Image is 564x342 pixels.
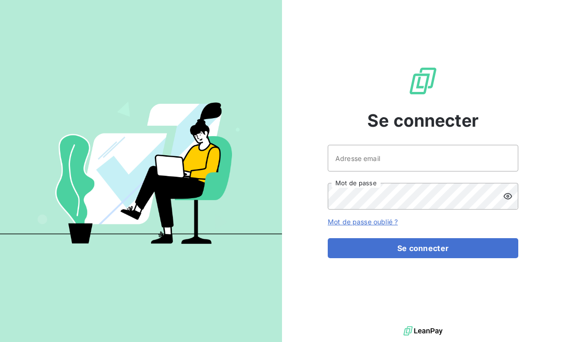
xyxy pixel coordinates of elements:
img: Logo LeanPay [408,66,438,96]
button: Se connecter [328,238,518,258]
input: placeholder [328,145,518,171]
span: Se connecter [367,108,479,133]
a: Mot de passe oublié ? [328,218,398,226]
img: logo [403,324,443,338]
